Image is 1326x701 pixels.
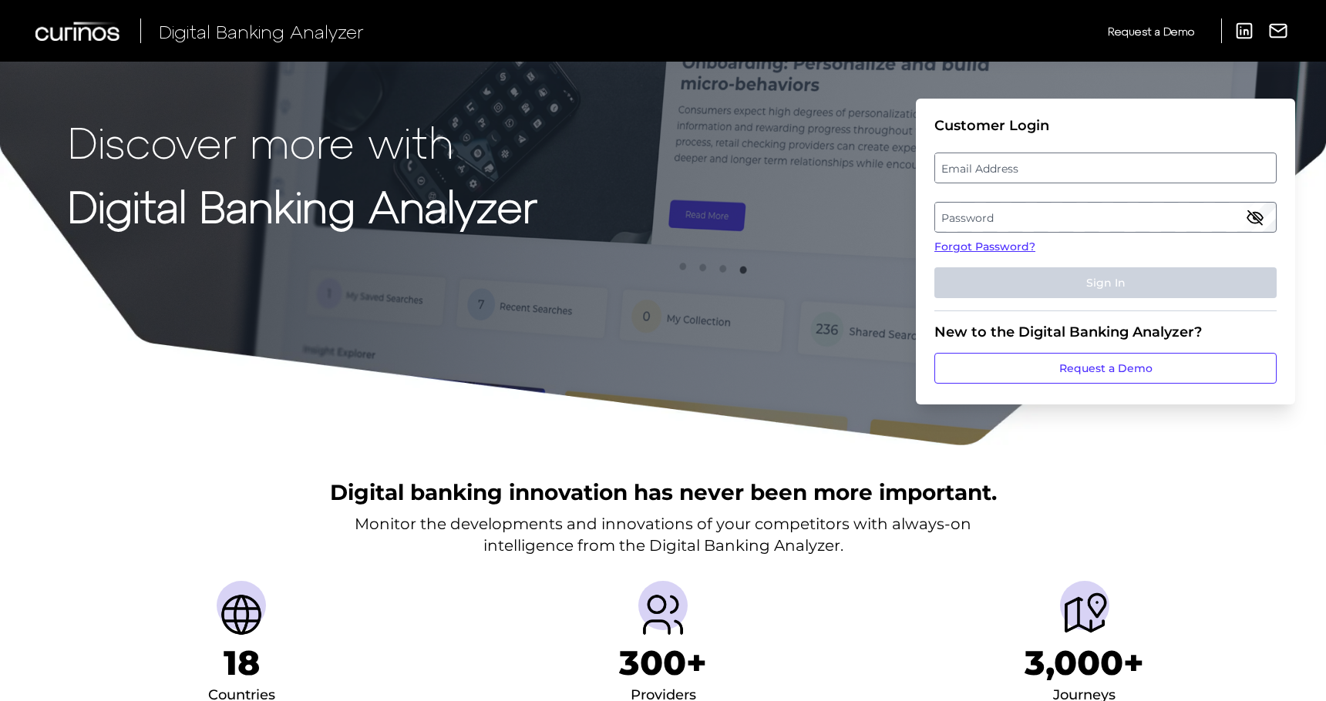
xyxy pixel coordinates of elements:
button: Sign In [934,267,1277,298]
h2: Digital banking innovation has never been more important. [330,478,997,507]
h1: 300+ [619,642,707,683]
h1: 3,000+ [1025,642,1144,683]
div: Customer Login [934,117,1277,134]
img: Countries [217,590,266,639]
label: Password [935,203,1275,231]
a: Forgot Password? [934,239,1277,255]
img: Providers [638,590,688,639]
a: Request a Demo [934,353,1277,384]
a: Request a Demo [1108,18,1194,44]
p: Monitor the developments and innovations of your competitors with always-on intelligence from the... [355,513,971,556]
h1: 18 [224,642,260,683]
div: New to the Digital Banking Analyzer? [934,324,1277,340]
img: Curinos [35,22,122,41]
label: Email Address [935,154,1275,182]
p: Discover more with [68,117,537,166]
img: Journeys [1060,590,1109,639]
strong: Digital Banking Analyzer [68,179,537,231]
span: Request a Demo [1108,25,1194,38]
span: Digital Banking Analyzer [159,20,364,42]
